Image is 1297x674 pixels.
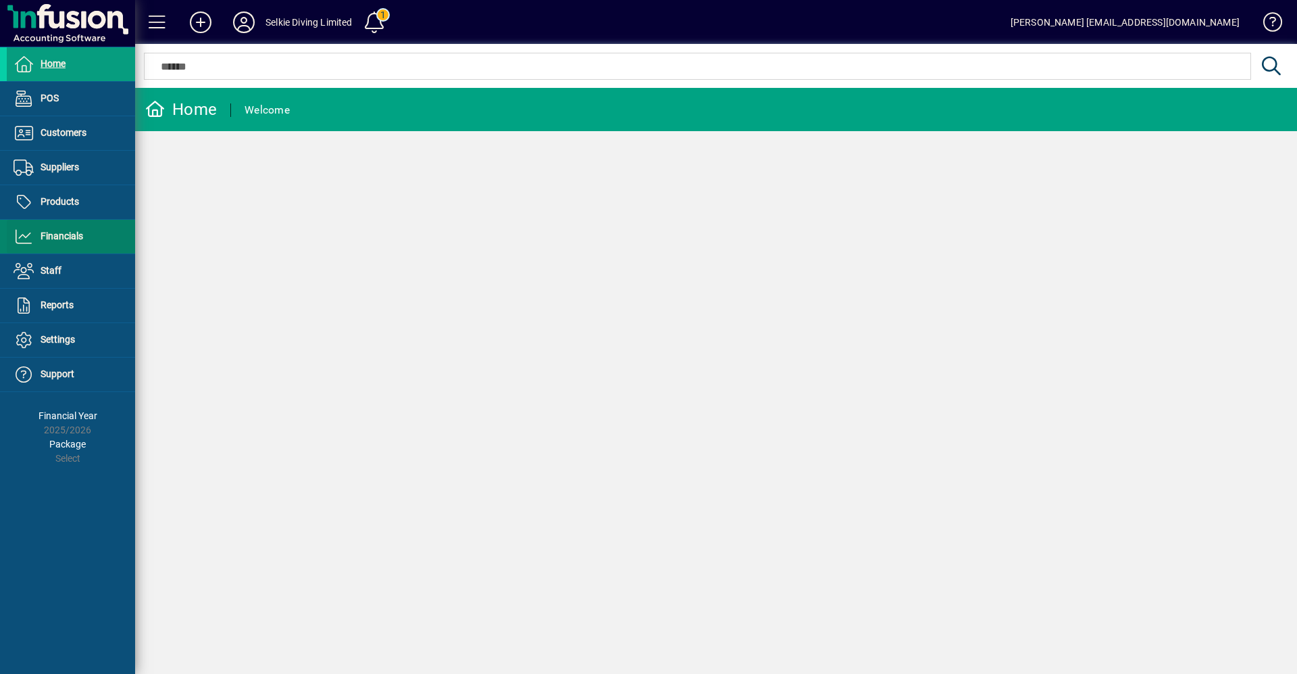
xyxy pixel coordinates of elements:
div: Selkie Diving Limited [265,11,353,33]
span: Settings [41,334,75,345]
span: Support [41,368,74,379]
a: Settings [7,323,135,357]
span: Reports [41,299,74,310]
a: POS [7,82,135,116]
div: Home [145,99,217,120]
a: Support [7,358,135,391]
span: Staff [41,265,61,276]
a: Reports [7,289,135,322]
span: Suppliers [41,162,79,172]
a: Products [7,185,135,219]
span: Customers [41,127,86,138]
a: Financials [7,220,135,254]
span: Home [41,58,66,69]
a: Suppliers [7,151,135,185]
span: Package [49,439,86,450]
button: Profile [222,10,265,34]
button: Add [179,10,222,34]
span: Products [41,196,79,207]
a: Knowledge Base [1253,3,1280,47]
a: Customers [7,116,135,150]
a: Staff [7,254,135,288]
span: POS [41,93,59,103]
div: Welcome [245,99,290,121]
span: Financials [41,231,83,241]
div: [PERSON_NAME] [EMAIL_ADDRESS][DOMAIN_NAME] [1011,11,1240,33]
span: Financial Year [39,410,97,421]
